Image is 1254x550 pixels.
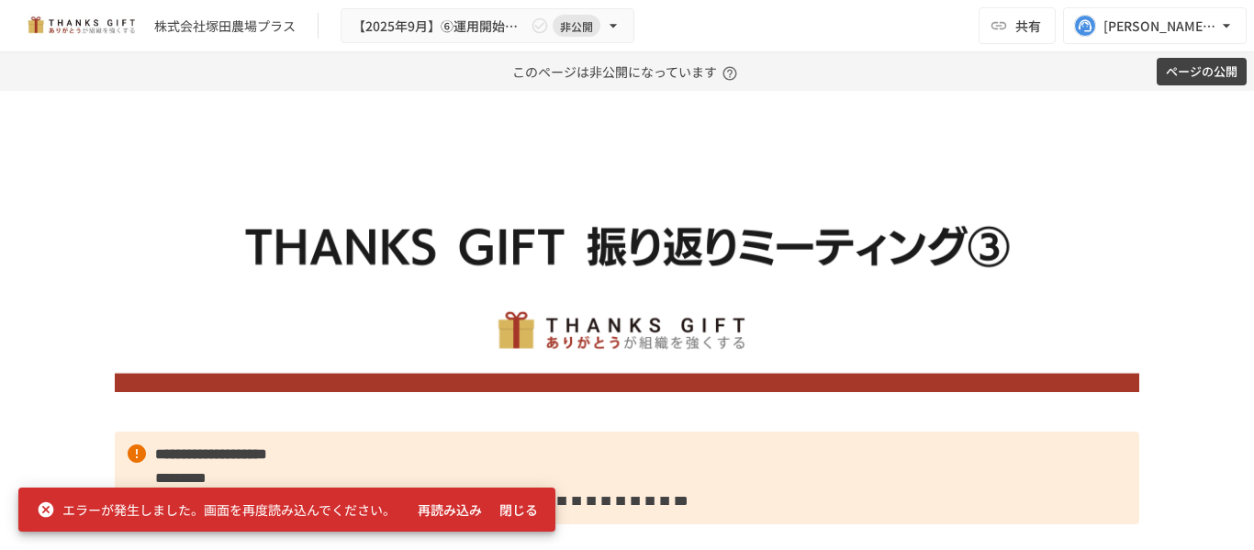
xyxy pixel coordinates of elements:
[115,136,1139,392] img: stbW6F7rHXdPxRGlbpcc7gFj51VwHEhmBXBQJnqIxtI
[489,493,548,527] button: 閉じる
[353,15,527,38] span: 【2025年9月】⑥運用開始後3回目振り返りMTG
[410,493,489,527] button: 再読み込み
[512,52,743,91] p: このページは非公開になっています
[1063,7,1247,44] button: [PERSON_NAME][EMAIL_ADDRESS][DOMAIN_NAME]
[1157,58,1247,86] button: ページの公開
[1015,16,1041,36] span: 共有
[1103,15,1217,38] div: [PERSON_NAME][EMAIL_ADDRESS][DOMAIN_NAME]
[37,493,396,526] div: エラーが発生しました。画面を再度読み込んでください。
[341,8,634,44] button: 【2025年9月】⑥運用開始後3回目振り返りMTG非公開
[154,17,296,36] div: 株式会社塚田農場プラス
[553,17,600,36] span: 非公開
[22,11,140,40] img: mMP1OxWUAhQbsRWCurg7vIHe5HqDpP7qZo7fRoNLXQh
[979,7,1056,44] button: 共有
